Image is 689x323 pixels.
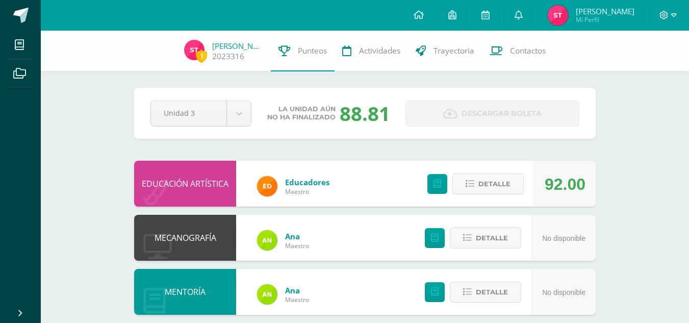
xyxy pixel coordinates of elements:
[134,215,236,261] div: MECANOGRAFÍA
[212,41,263,51] a: [PERSON_NAME]
[151,101,251,126] a: Unidad 3
[433,45,474,56] span: Trayectoria
[478,175,511,193] span: Detalle
[452,173,524,194] button: Detalle
[267,105,336,121] span: La unidad aún no ha finalizado
[164,101,214,125] span: Unidad 3
[340,100,390,127] div: 88.81
[576,15,634,24] span: Mi Perfil
[285,285,309,295] a: Ana
[257,230,277,251] img: 122d7b7bf6a5205df466ed2966025dea.png
[408,31,482,71] a: Trayectoria
[134,269,236,315] div: MENTORÍA
[184,40,205,60] img: 0975b2461e49dc8c9ba90df96d4c9e8c.png
[482,31,553,71] a: Contactos
[257,284,277,305] img: 122d7b7bf6a5205df466ed2966025dea.png
[257,176,277,196] img: ed927125212876238b0630303cb5fd71.png
[134,161,236,207] div: EDUCACIÓN ARTÍSTICA
[545,161,585,207] div: 92.00
[542,288,585,296] span: No disponible
[359,45,400,56] span: Actividades
[285,187,329,196] span: Maestro
[285,295,309,304] span: Maestro
[476,283,508,302] span: Detalle
[285,177,329,187] a: Educadores
[450,282,521,303] button: Detalle
[576,6,634,16] span: [PERSON_NAME]
[476,229,508,247] span: Detalle
[335,31,408,71] a: Actividades
[298,45,327,56] span: Punteos
[285,231,309,241] a: Ana
[548,5,568,26] img: 0975b2461e49dc8c9ba90df96d4c9e8c.png
[542,234,585,242] span: No disponible
[510,45,546,56] span: Contactos
[285,241,309,250] span: Maestro
[271,31,335,71] a: Punteos
[462,101,542,126] span: Descargar boleta
[450,228,521,249] button: Detalle
[212,51,244,62] a: 2023316
[196,49,207,62] span: 1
